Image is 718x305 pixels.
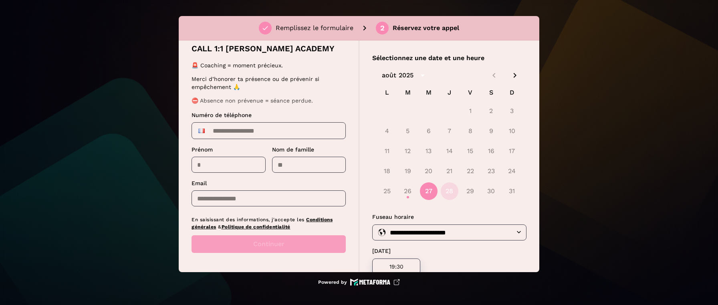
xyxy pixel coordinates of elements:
[192,75,343,91] p: Merci d’honorer ta présence ou de prévenir si empêchement 🙏
[380,24,385,32] div: 2
[514,227,524,237] button: Open
[318,279,400,286] a: Powered by
[192,112,252,118] span: Numéro de téléphone
[372,247,526,255] p: [DATE]
[222,224,290,230] a: Politique de confidentialité
[442,85,457,101] span: J
[318,279,347,285] p: Powered by
[508,69,522,82] button: Next month
[192,43,335,54] p: CALL 1:1 [PERSON_NAME] ACADEMY
[194,124,210,137] div: France: + 33
[382,71,396,80] div: août
[382,263,411,270] p: 19:30
[484,85,498,101] span: S
[399,71,413,80] div: 2025
[441,182,458,200] button: 28 août 2025
[372,213,526,221] p: Fuseau horaire
[422,85,436,101] span: M
[420,182,438,200] button: 27 août 2025
[276,23,353,33] p: Remplissez le formulaire
[192,180,207,186] span: Email
[505,85,519,101] span: D
[272,146,314,153] span: Nom de famille
[192,61,343,69] p: 🚨 Coaching = moment précieux.
[416,69,430,82] button: calendar view is open, switch to year view
[218,224,222,230] span: &
[192,216,346,230] p: En saisissant des informations, j'accepte les
[372,53,526,63] p: Sélectionnez une date et une heure
[463,85,478,101] span: V
[380,85,394,101] span: L
[192,97,343,105] p: ⛔ Absence non prévenue = séance perdue.
[393,23,459,33] p: Réservez votre appel
[192,146,213,153] span: Prénom
[401,85,415,101] span: M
